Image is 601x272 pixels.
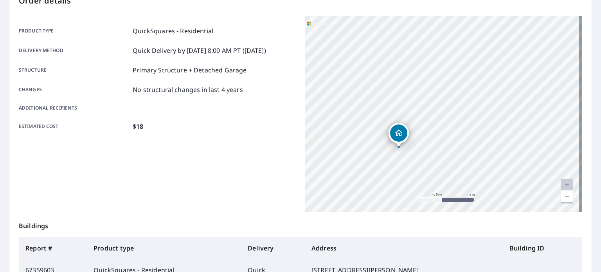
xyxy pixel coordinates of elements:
th: Building ID [503,237,582,259]
th: Product type [87,237,241,259]
p: Quick Delivery by [DATE] 8:00 AM PT ([DATE]) [133,46,266,55]
p: Primary Structure + Detached Garage [133,65,247,75]
p: Delivery method [19,46,130,55]
div: Dropped pin, building 1, Residential property, 509 Plaza La Luna Bernalillo, NM 87004 [389,123,409,147]
a: Current Level 20, Zoom In Disabled [561,179,573,191]
p: Changes [19,85,130,94]
p: Buildings [19,212,582,237]
p: $18 [133,122,143,131]
th: Report # [19,237,87,259]
p: No structural changes in last 4 years [133,85,243,94]
th: Address [305,237,503,259]
p: Estimated cost [19,122,130,131]
th: Delivery [241,237,305,259]
p: Structure [19,65,130,75]
p: Additional recipients [19,104,130,112]
p: Product type [19,26,130,36]
a: Current Level 20, Zoom Out [561,191,573,202]
p: QuickSquares - Residential [133,26,213,36]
